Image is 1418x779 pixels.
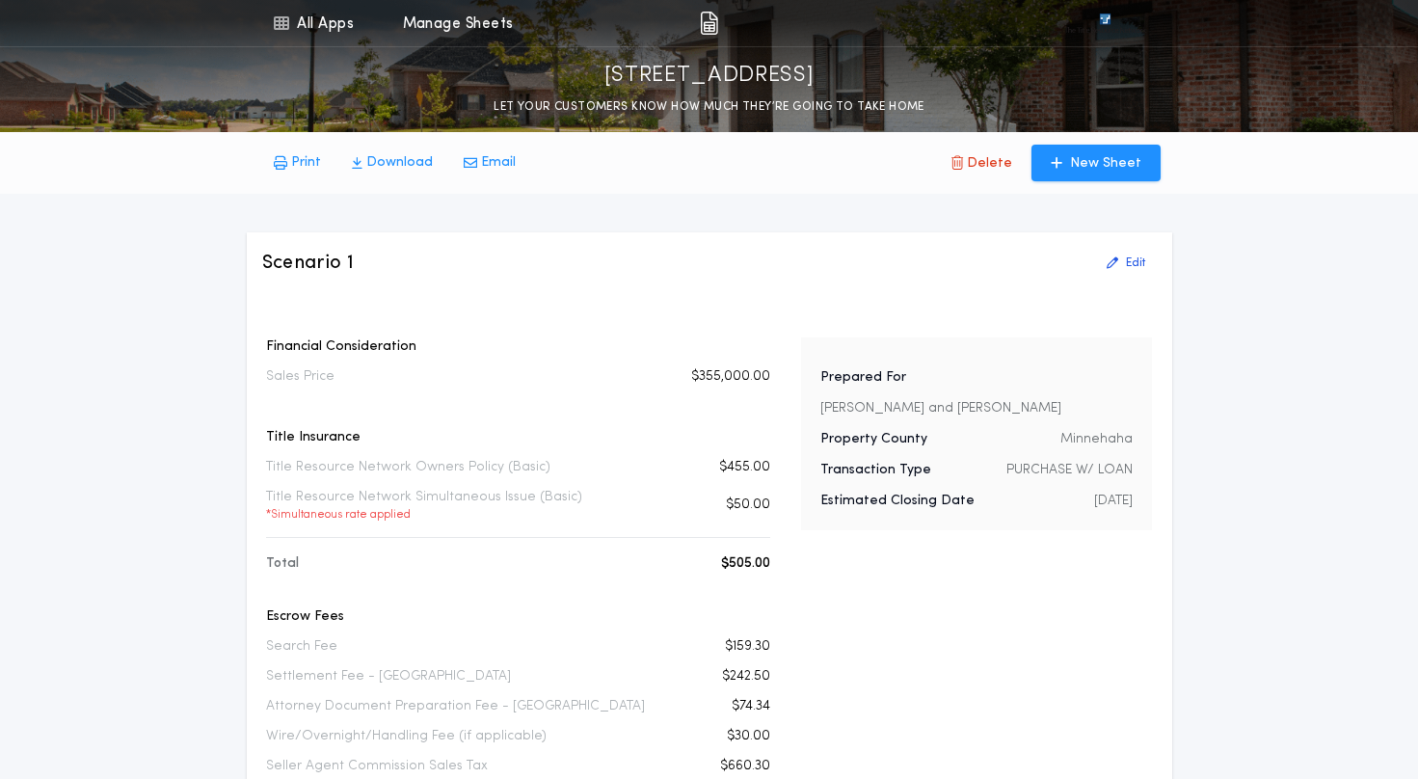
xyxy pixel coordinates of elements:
p: Title Insurance [266,428,770,447]
p: Financial Consideration [266,337,770,357]
p: $50.00 [726,496,770,515]
p: Search Fee [266,637,337,657]
button: Edit [1095,248,1157,279]
p: [DATE] [1094,492,1133,511]
button: Email [448,146,531,180]
p: Minnehaha [1060,430,1133,449]
p: LET YOUR CUSTOMERS KNOW HOW MUCH THEY’RE GOING TO TAKE HOME [494,97,924,117]
p: Attorney Document Preparation Fee - [GEOGRAPHIC_DATA] [266,697,645,716]
p: $242.50 [722,667,770,686]
p: Property County [820,430,927,449]
p: Settlement Fee - [GEOGRAPHIC_DATA] [266,667,511,686]
button: New Sheet [1031,145,1161,181]
p: [STREET_ADDRESS] [604,61,815,92]
p: $660.30 [720,757,770,776]
p: [PERSON_NAME] and [PERSON_NAME] [820,399,1061,418]
p: Estimated Closing Date [820,492,975,511]
p: Delete [967,154,1012,174]
p: Escrow Fees [266,607,770,627]
p: Edit [1126,255,1145,271]
h3: Scenario 1 [262,250,355,277]
p: Title Resource Network Simultaneous Issue (Basic) [266,488,582,523]
p: Sales Price [266,367,334,387]
button: Download [336,146,448,180]
p: PURCHASE W/ LOAN [1006,461,1133,480]
p: New Sheet [1070,154,1141,174]
p: Print [291,153,321,173]
p: Email [481,153,516,173]
p: Seller Agent Commission Sales Tax [266,757,488,776]
p: Wire/Overnight/Handling Fee (if applicable) [266,727,547,746]
p: $455.00 [719,458,770,477]
button: Delete [936,145,1028,181]
p: Transaction Type [820,461,931,480]
img: vs-icon [1064,13,1145,33]
p: $74.34 [732,697,770,716]
p: $505.00 [721,554,770,574]
img: img [700,12,718,35]
p: Total [266,554,299,574]
p: Title Resource Network Owners Policy (Basic) [266,458,550,477]
p: Prepared For [820,368,906,388]
p: * Simultaneous rate applied [266,507,582,523]
p: Download [366,153,433,173]
button: Print [258,146,336,180]
p: $355,000.00 [691,367,770,387]
p: $159.30 [725,637,770,657]
p: $30.00 [727,727,770,746]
